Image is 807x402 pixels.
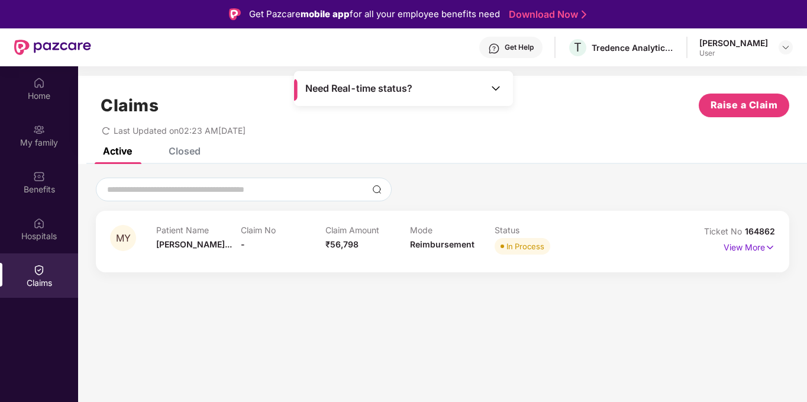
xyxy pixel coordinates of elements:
div: Closed [169,145,201,157]
div: User [699,49,768,58]
span: redo [102,126,110,136]
img: svg+xml;base64,PHN2ZyBpZD0iQmVuZWZpdHMiIHhtbG5zPSJodHRwOi8vd3d3LnczLm9yZy8yMDAwL3N2ZyIgd2lkdGg9Ij... [33,171,45,182]
span: Last Updated on 02:23 AM[DATE] [114,126,246,136]
span: Reimbursement [410,239,474,249]
p: Patient Name [156,225,241,235]
span: Ticket No [704,226,745,236]
span: Raise a Claim [711,98,778,112]
span: T [574,40,582,54]
img: svg+xml;base64,PHN2ZyBpZD0iRHJvcGRvd24tMzJ4MzIiIHhtbG5zPSJodHRwOi8vd3d3LnczLm9yZy8yMDAwL3N2ZyIgd2... [781,43,790,52]
a: Download Now [509,8,583,21]
button: Raise a Claim [699,94,789,117]
p: Claim No [241,225,325,235]
span: - [241,239,245,249]
img: svg+xml;base64,PHN2ZyBpZD0iSG9zcGl0YWxzIiB4bWxucz0iaHR0cDovL3d3dy53My5vcmcvMjAwMC9zdmciIHdpZHRoPS... [33,217,45,229]
span: [PERSON_NAME]... [156,239,232,249]
div: Get Pazcare for all your employee benefits need [249,7,500,21]
img: New Pazcare Logo [14,40,91,55]
img: svg+xml;base64,PHN2ZyB3aWR0aD0iMjAiIGhlaWdodD0iMjAiIHZpZXdCb3g9IjAgMCAyMCAyMCIgZmlsbD0ibm9uZSIgeG... [33,124,45,136]
div: [PERSON_NAME] [699,37,768,49]
span: 164862 [745,226,775,236]
span: ₹56,798 [325,239,359,249]
div: Tredence Analytics Solutions Private Limited [592,42,674,53]
div: Active [103,145,132,157]
img: Toggle Icon [490,82,502,94]
img: Logo [229,8,241,20]
img: svg+xml;base64,PHN2ZyBpZD0iSG9tZSIgeG1sbnM9Imh0dHA6Ly93d3cudzMub3JnLzIwMDAvc3ZnIiB3aWR0aD0iMjAiIG... [33,77,45,89]
strong: mobile app [301,8,350,20]
span: MY [116,233,131,243]
img: svg+xml;base64,PHN2ZyBpZD0iQ2xhaW0iIHhtbG5zPSJodHRwOi8vd3d3LnczLm9yZy8yMDAwL3N2ZyIgd2lkdGg9IjIwIi... [33,264,45,276]
img: svg+xml;base64,PHN2ZyB4bWxucz0iaHR0cDovL3d3dy53My5vcmcvMjAwMC9zdmciIHdpZHRoPSIxNyIgaGVpZ2h0PSIxNy... [765,241,775,254]
p: Status [495,225,579,235]
p: View More [724,238,775,254]
div: Get Help [505,43,534,52]
img: svg+xml;base64,PHN2ZyBpZD0iSGVscC0zMngzMiIgeG1sbnM9Imh0dHA6Ly93d3cudzMub3JnLzIwMDAvc3ZnIiB3aWR0aD... [488,43,500,54]
span: Need Real-time status? [305,82,412,95]
p: Mode [410,225,495,235]
div: In Process [506,240,544,252]
h1: Claims [101,95,159,115]
img: Stroke [582,8,586,21]
p: Claim Amount [325,225,410,235]
img: svg+xml;base64,PHN2ZyBpZD0iU2VhcmNoLTMyeDMyIiB4bWxucz0iaHR0cDovL3d3dy53My5vcmcvMjAwMC9zdmciIHdpZH... [372,185,382,194]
